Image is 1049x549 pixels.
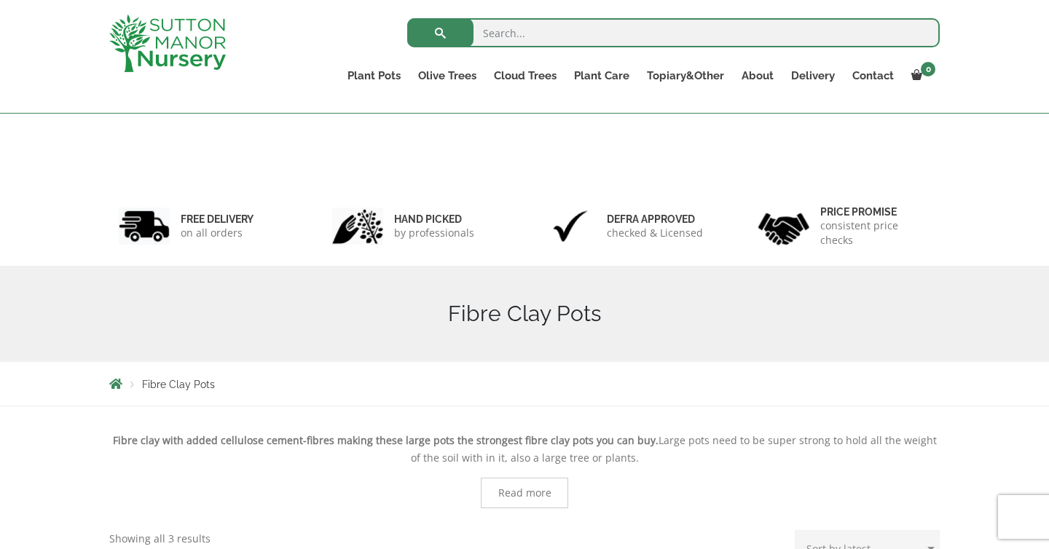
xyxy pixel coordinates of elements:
a: Topiary&Other [638,66,733,86]
span: Fibre Clay Pots [142,379,215,390]
a: Delivery [782,66,844,86]
img: 4.jpg [758,204,809,248]
a: Olive Trees [409,66,485,86]
span: Read more [498,488,551,498]
img: 3.jpg [545,208,596,245]
h6: Price promise [820,205,931,218]
a: Plant Pots [339,66,409,86]
span: 0 [921,62,935,76]
p: Showing all 3 results [109,530,211,548]
a: About [733,66,782,86]
a: Plant Care [565,66,638,86]
input: Search... [407,18,940,47]
a: Cloud Trees [485,66,565,86]
a: 0 [903,66,940,86]
img: 1.jpg [119,208,170,245]
img: logo [109,15,226,72]
h6: hand picked [394,213,474,226]
p: on all orders [181,226,254,240]
p: consistent price checks [820,218,931,248]
h6: FREE DELIVERY [181,213,254,226]
p: Large pots need to be super strong to hold all the weight of the soil with in it, also a large tr... [109,432,940,467]
strong: Fibre clay with added cellulose cement-fibres making these large pots the strongest fibre clay po... [113,433,659,447]
p: by professionals [394,226,474,240]
img: 2.jpg [332,208,383,245]
nav: Breadcrumbs [109,378,940,390]
p: checked & Licensed [607,226,703,240]
a: Contact [844,66,903,86]
h1: Fibre Clay Pots [109,301,940,327]
h6: Defra approved [607,213,703,226]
